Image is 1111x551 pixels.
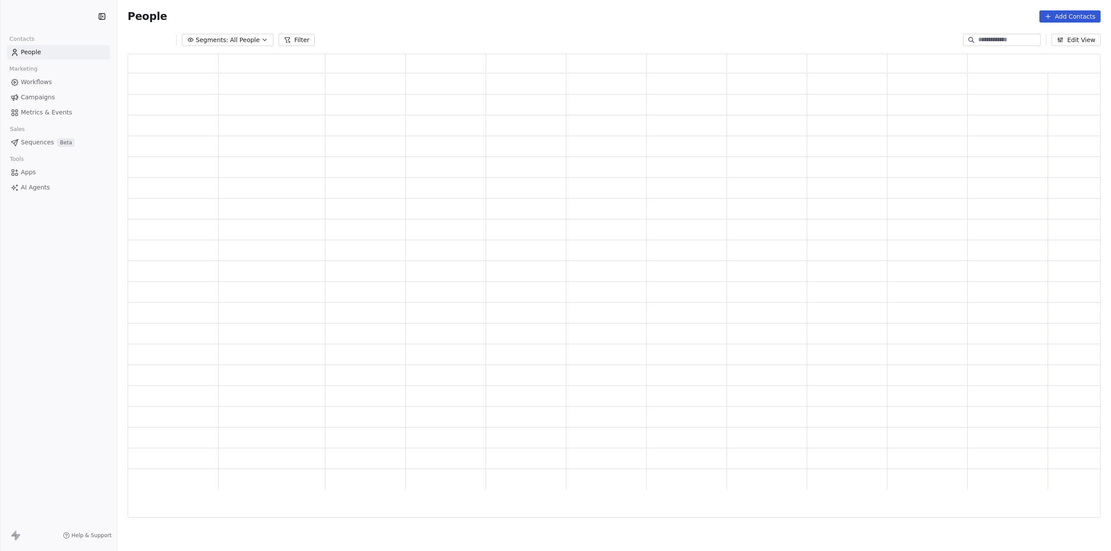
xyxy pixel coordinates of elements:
span: Sales [6,123,29,136]
span: Metrics & Events [21,108,72,117]
a: SequencesBeta [7,135,110,150]
span: Apps [21,168,36,177]
span: People [21,48,41,57]
span: Help & Support [72,532,112,539]
span: Marketing [6,62,41,75]
span: Contacts [6,33,38,46]
div: grid [128,73,1101,518]
button: Add Contacts [1039,10,1101,23]
span: All People [230,36,260,45]
span: Segments: [196,36,228,45]
span: Sequences [21,138,54,147]
a: AI Agents [7,180,110,195]
a: Apps [7,165,110,179]
a: Workflows [7,75,110,89]
span: Tools [6,153,27,166]
a: People [7,45,110,59]
a: Metrics & Events [7,105,110,120]
span: People [128,10,167,23]
a: Campaigns [7,90,110,104]
a: Help & Support [63,532,112,539]
button: Edit View [1052,34,1101,46]
span: AI Agents [21,183,50,192]
button: Filter [279,34,315,46]
span: Campaigns [21,93,55,102]
span: Beta [57,138,75,147]
span: Workflows [21,78,52,87]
